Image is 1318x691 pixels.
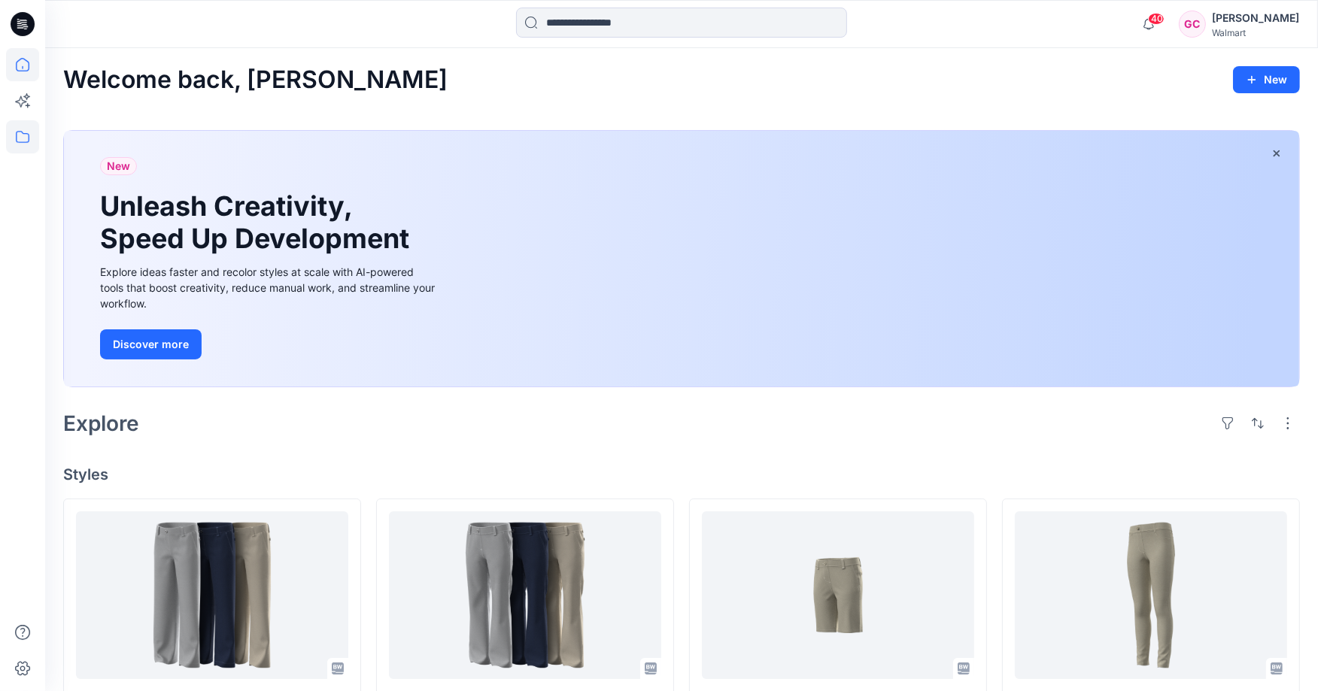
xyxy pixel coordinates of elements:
[63,465,1300,483] h4: Styles
[100,329,439,359] a: Discover more
[1148,13,1165,25] span: 40
[100,190,416,255] h1: Unleash Creativity, Speed Up Development
[389,511,661,680] a: 573433 Girls Flare Pant size 8
[1015,511,1287,680] a: 252259 Girls Jegging size 8
[63,411,139,435] h2: Explore
[100,329,202,359] button: Discover more
[1212,27,1299,38] div: Walmart
[1233,66,1300,93] button: New
[76,511,348,680] a: 573434 Girls Wide leg Pant size 8
[1179,11,1206,38] div: GC
[107,157,130,175] span: New
[63,66,448,94] h2: Welcome back, [PERSON_NAME]
[100,264,439,311] div: Explore ideas faster and recolor styles at scale with AI-powered tools that boost creativity, red...
[702,511,974,680] a: 166168 Girls Bermuda Short size 8
[1212,9,1299,27] div: [PERSON_NAME]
